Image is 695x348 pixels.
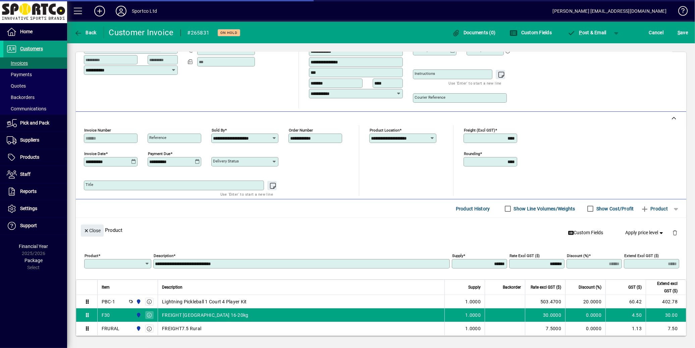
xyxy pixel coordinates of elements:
[678,30,680,35] span: S
[565,322,605,335] td: 0.0000
[102,298,115,305] div: PBC-1
[7,72,32,77] span: Payments
[678,27,688,38] span: ave
[646,322,686,335] td: 7.50
[565,295,605,308] td: 20.0000
[568,229,603,236] span: Custom Fields
[84,225,101,236] span: Close
[529,312,561,318] div: 30.0000
[510,253,540,258] mat-label: Rate excl GST ($)
[579,30,582,35] span: P
[456,203,490,214] span: Product History
[7,83,26,89] span: Quotes
[452,30,496,35] span: Documents (0)
[605,322,646,335] td: 1.13
[289,128,313,133] mat-label: Order number
[20,171,31,177] span: Staff
[468,284,481,291] span: Supply
[529,325,561,332] div: 7.5000
[453,203,493,215] button: Product History
[86,182,93,187] mat-label: Title
[134,311,142,319] span: Sportco Ltd Warehouse
[3,92,67,103] a: Backorders
[646,308,686,322] td: 30.00
[3,23,67,40] a: Home
[102,312,110,318] div: F30
[162,284,182,291] span: Description
[676,27,690,39] button: Save
[79,227,105,233] app-page-header-button: Close
[452,253,463,258] mat-label: Supply
[624,253,659,258] mat-label: Extend excl GST ($)
[415,95,445,100] mat-label: Courier Reference
[84,128,111,133] mat-label: Invoice number
[89,5,110,17] button: Add
[134,325,142,332] span: Sportco Ltd Warehouse
[623,227,667,239] button: Apply price level
[20,46,43,51] span: Customers
[647,27,665,39] button: Cancel
[162,298,247,305] span: Lightning Pickleball 1 Court 4 Player Kit
[20,137,39,143] span: Suppliers
[568,30,606,35] span: ost & Email
[579,284,601,291] span: Discount (%)
[220,190,273,198] mat-hint: Use 'Enter' to start a new line
[134,298,142,305] span: Sportco Ltd Warehouse
[595,205,634,212] label: Show Cost/Profit
[20,29,33,34] span: Home
[7,95,35,100] span: Backorders
[3,149,67,166] a: Products
[626,229,664,236] span: Apply price level
[212,128,225,133] mat-label: Sold by
[102,325,120,332] div: FRURAL
[513,205,575,212] label: Show Line Volumes/Weights
[154,253,173,258] mat-label: Description
[132,6,157,16] div: Sportco Ltd
[510,30,552,35] span: Custom Fields
[20,223,37,228] span: Support
[449,79,501,87] mat-hint: Use 'Enter' to start a new line
[637,203,671,215] button: Product
[464,151,480,156] mat-label: Rounding
[628,284,642,291] span: GST ($)
[7,106,46,111] span: Communications
[565,308,605,322] td: 0.0000
[415,71,435,76] mat-label: Instructions
[102,284,110,291] span: Item
[370,128,399,133] mat-label: Product location
[162,312,248,318] span: FREIGHT [GEOGRAPHIC_DATA] 16-20kg
[19,244,48,249] span: Financial Year
[529,298,561,305] div: 503.4700
[667,230,683,236] app-page-header-button: Delete
[7,60,28,66] span: Invoices
[188,28,210,38] div: #265831
[503,284,521,291] span: Backorder
[3,115,67,132] a: Pick and Pack
[553,6,666,16] div: [PERSON_NAME] [EMAIL_ADDRESS][DOMAIN_NAME]
[464,128,495,133] mat-label: Freight (excl GST)
[3,69,67,80] a: Payments
[81,225,104,237] button: Close
[110,5,132,17] button: Profile
[20,206,37,211] span: Settings
[605,308,646,322] td: 4.50
[67,27,104,39] app-page-header-button: Back
[74,30,97,35] span: Back
[605,295,646,308] td: 60.42
[650,280,678,295] span: Extend excl GST ($)
[450,27,497,39] button: Documents (0)
[20,154,39,160] span: Products
[109,27,174,38] div: Customer Invoice
[3,80,67,92] a: Quotes
[85,253,98,258] mat-label: Product
[673,1,687,23] a: Knowledge Base
[508,27,553,39] button: Custom Fields
[162,325,201,332] span: FREIGHT7.5 Rural
[84,151,106,156] mat-label: Invoice date
[20,120,49,126] span: Pick and Pack
[3,103,67,114] a: Communications
[220,31,237,35] span: On hold
[466,312,481,318] span: 1.0000
[565,227,606,239] button: Custom Fields
[564,27,610,39] button: Post & Email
